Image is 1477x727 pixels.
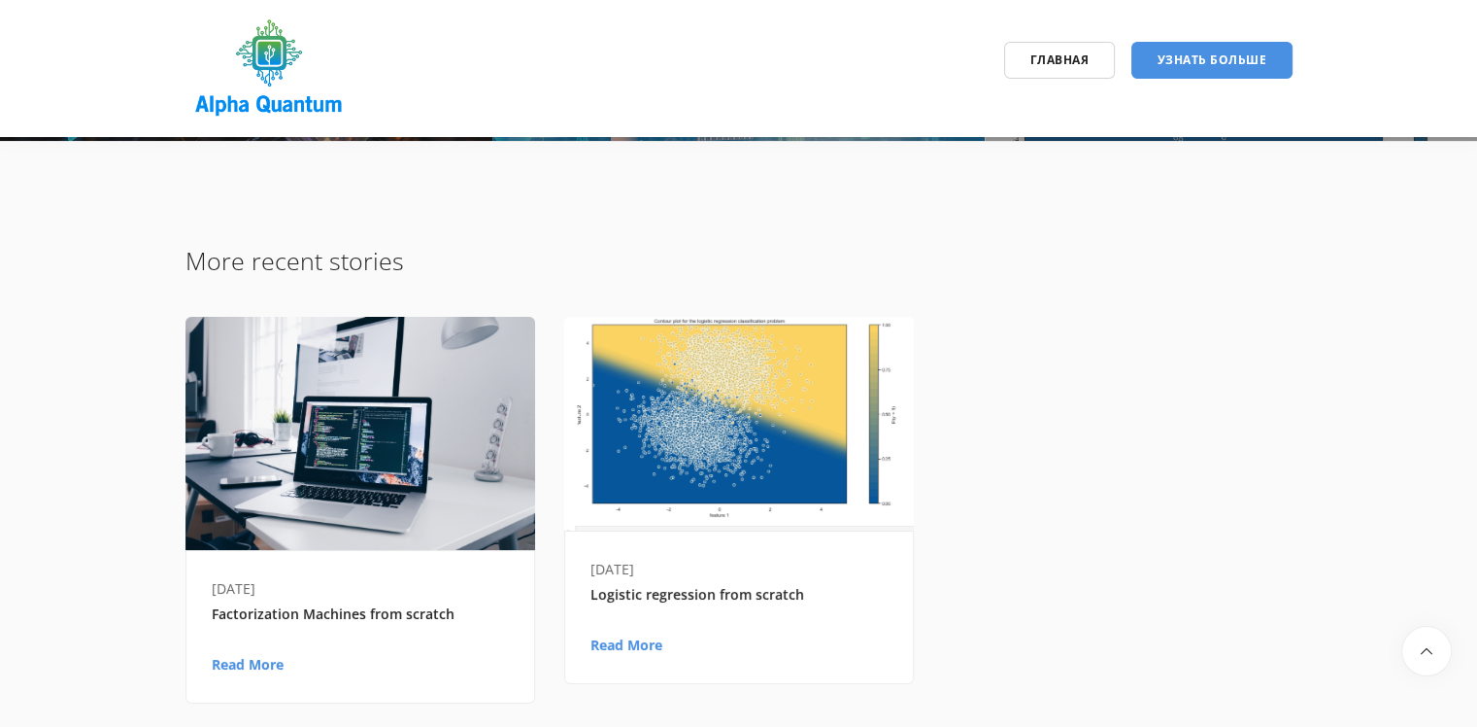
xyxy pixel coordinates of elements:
[185,13,353,124] img: логотип
[212,602,509,627] a: Factorization Machines from scratch
[590,582,888,607] a: Logistic regression from scratch
[212,579,255,598] span: [DATE]
[1030,52,1090,68] ya-tr-span: Главная
[590,636,662,654] a: Read More
[590,560,634,578] span: [DATE]
[1131,42,1292,79] a: Узнать больше
[1004,42,1115,79] a: Главная
[212,655,284,674] a: Read More
[1158,52,1267,68] ya-tr-span: Узнать больше
[185,243,1292,280] h3: More recent stories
